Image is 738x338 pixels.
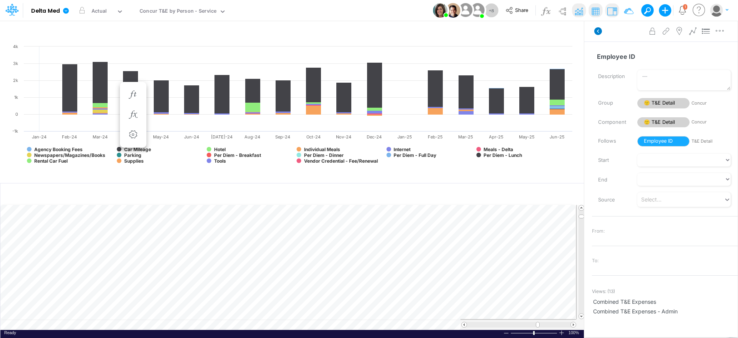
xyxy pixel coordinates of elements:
[484,147,513,152] text: Meals - Delta
[592,193,632,206] label: Source
[593,298,736,306] span: Combined T&E Expenses
[13,44,18,49] text: 4k
[14,95,18,100] text: 1k
[244,134,260,140] text: Aug-24
[428,134,443,140] text: Feb-25
[275,134,290,140] text: Sep-24
[592,257,598,264] span: To:
[124,147,151,152] text: Car Mileage
[13,61,18,66] text: 3k
[568,330,580,336] span: 100%
[592,228,605,235] span: From:
[184,134,199,140] text: Jun-24
[304,152,344,158] text: Per Diem - Dinner
[31,8,60,15] b: Delta Med
[32,134,47,140] text: Jan-24
[550,134,565,140] text: Jun-25
[558,330,565,336] div: Zoom In
[592,173,632,186] label: End
[13,78,18,83] text: 2k
[397,134,412,140] text: Jan-25
[592,154,632,167] label: Start
[685,5,686,8] div: 1 unread items
[592,70,632,83] label: Description
[62,134,77,140] text: Feb-24
[503,330,509,336] div: Zoom Out
[592,49,731,64] input: — Node name —
[433,3,447,18] img: User Image Icon
[484,152,522,158] text: Per Diem - Lunch
[445,3,460,18] img: User Image Icon
[592,288,615,295] span: Views: ( 13 )
[533,331,535,335] div: Zoom
[510,330,558,336] div: Zoom
[12,128,18,134] text: -1k
[153,134,169,140] text: May-24
[489,134,504,140] text: Apr-25
[304,147,340,152] text: Individual Meals
[678,6,687,15] a: Notifications
[214,147,226,152] text: Hotel
[4,330,16,335] span: Ready
[568,330,580,336] div: Zoom level
[7,24,502,40] input: Type a title here
[211,134,233,140] text: [DATE]-24
[394,152,437,158] text: Per Diem - Full Day
[367,134,382,140] text: Dec-24
[593,307,736,315] span: Combined T&E Expenses - Admin
[34,152,105,158] text: Newspapers/Magazines/Books
[34,147,83,152] text: Agency Booking Fees
[592,97,632,110] label: Group
[515,7,528,13] span: Share
[691,100,731,107] span: Concur
[93,134,108,140] text: Mar-24
[469,2,486,19] img: User Image Icon
[4,330,16,336] div: In Ready mode
[592,135,632,148] label: Follows
[637,117,690,128] span: 🙂 T&E Detail
[458,134,473,140] text: Mar-25
[519,134,535,140] text: May-25
[637,136,690,147] span: Employee ID
[214,152,261,158] text: Per Diem - Breakfast
[124,152,141,158] text: Parking
[91,7,107,16] div: Actual
[15,112,18,117] text: 0
[394,147,411,152] text: Internet
[691,119,731,125] span: Concur
[304,158,378,164] text: Vendor Credential - Fee/Renewal
[637,98,690,108] span: 🙂 T&E Detail
[34,158,68,164] text: Rental Car Fuel
[502,5,534,17] button: Share
[7,187,417,203] input: Type a title here
[592,116,632,129] label: Component
[336,134,351,140] text: Nov-24
[489,8,494,13] span: + 8
[124,158,144,164] text: Supplies
[641,195,662,203] div: Select...
[306,134,321,140] text: Oct-24
[140,7,216,16] div: Concur T&E by Person - Service
[457,2,474,19] img: User Image Icon
[691,138,731,145] span: T&E Detail
[214,158,226,164] text: Tools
